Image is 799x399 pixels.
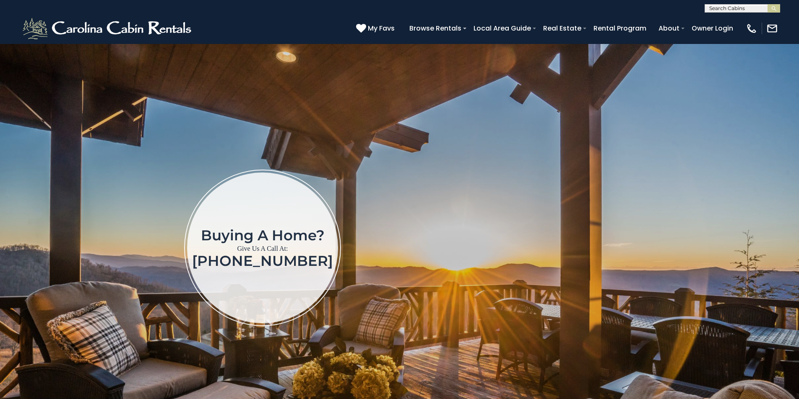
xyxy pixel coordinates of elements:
img: phone-regular-white.png [746,23,757,34]
a: About [654,21,684,36]
img: mail-regular-white.png [766,23,778,34]
a: Rental Program [589,21,651,36]
h1: Buying a home? [192,228,333,243]
a: Local Area Guide [469,21,535,36]
span: My Favs [368,23,395,33]
a: My Favs [356,23,397,34]
a: [PHONE_NUMBER] [192,252,333,270]
a: Owner Login [687,21,737,36]
img: White-1-2.png [21,16,195,41]
a: Real Estate [539,21,586,36]
p: Give Us A Call At: [192,243,333,255]
a: Browse Rentals [405,21,466,36]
